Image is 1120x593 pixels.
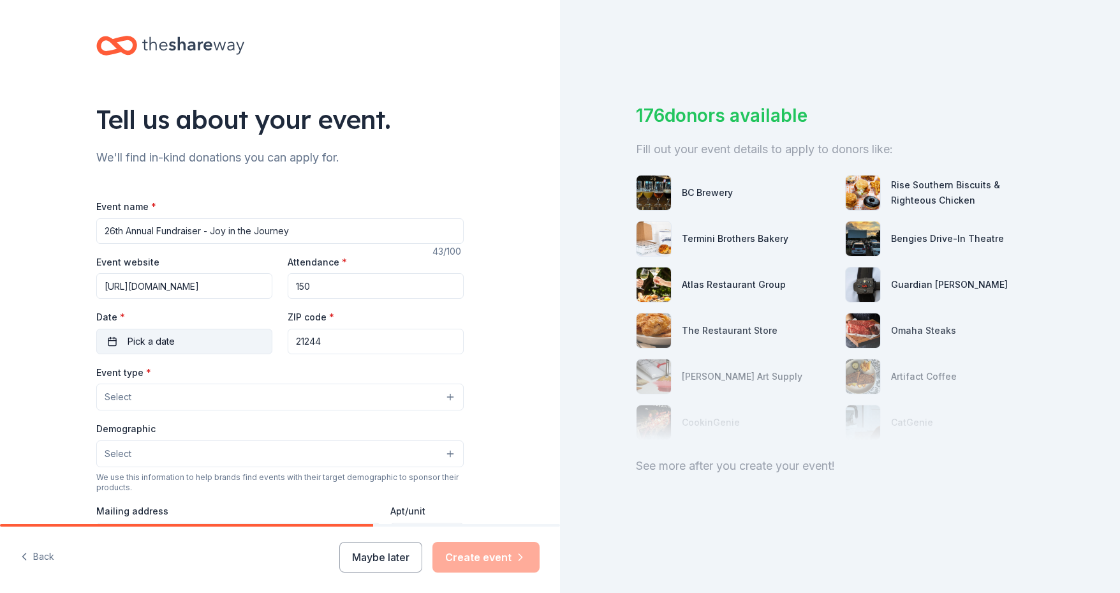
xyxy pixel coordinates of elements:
[96,423,156,435] label: Demographic
[339,542,422,573] button: Maybe later
[20,544,54,571] button: Back
[96,311,272,324] label: Date
[96,523,380,548] input: Enter a US address
[96,472,464,493] div: We use this information to help brands find events with their target demographic to sponsor their...
[390,505,425,518] label: Apt/unit
[432,244,464,259] div: 43 /100
[682,231,788,246] div: Termini Brothers Bakery
[288,329,464,354] input: 12345 (U.S. only)
[636,139,1044,160] div: Fill out your event details to apply to donors like:
[96,440,464,467] button: Select
[891,277,1008,292] div: Guardian [PERSON_NAME]
[891,231,1004,246] div: Bengies Drive-In Theatre
[846,221,880,256] img: photo for Bengies Drive-In Theatre
[96,218,464,244] input: Spring Fundraiser
[637,221,671,256] img: photo for Termini Brothers Bakery
[636,456,1044,476] div: See more after you create your event!
[288,311,334,324] label: ZIP code
[128,334,175,349] span: Pick a date
[846,176,880,210] img: photo for Rise Southern Biscuits & Righteous Chicken
[96,147,464,168] div: We'll find in-kind donations you can apply for.
[96,256,159,269] label: Event website
[288,256,347,269] label: Attendance
[891,177,1044,208] div: Rise Southern Biscuits & Righteous Chicken
[96,505,168,518] label: Mailing address
[636,102,1044,129] div: 176 donors available
[96,273,272,299] input: https://www...
[105,389,131,405] span: Select
[390,523,464,548] input: #
[96,366,151,379] label: Event type
[96,329,272,354] button: Pick a date
[682,185,733,200] div: BC Brewery
[288,273,464,299] input: 20
[96,384,464,410] button: Select
[96,200,156,213] label: Event name
[637,176,671,210] img: photo for BC Brewery
[682,277,786,292] div: Atlas Restaurant Group
[846,267,880,302] img: photo for Guardian Angel Device
[105,446,131,462] span: Select
[96,101,464,137] div: Tell us about your event.
[637,267,671,302] img: photo for Atlas Restaurant Group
